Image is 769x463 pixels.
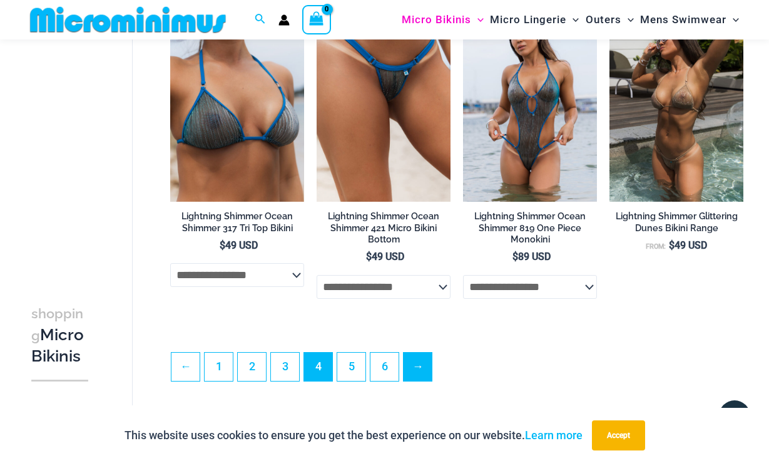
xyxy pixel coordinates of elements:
a: Lightning Shimmer Glittering Dunes 819 One Piece Monokini 02Lightning Shimmer Glittering Dunes 81... [463,1,597,202]
iframe: TrustedSite Certified [31,13,144,264]
img: Lightning Shimmer Glittering Dunes 317 Tri Top 469 Thong 01 [609,1,743,202]
a: OutersMenu ToggleMenu Toggle [583,4,637,36]
a: Page 3 [271,353,299,381]
span: Micro Lingerie [490,4,566,36]
h2: Lightning Shimmer Ocean Shimmer 421 Micro Bikini Bottom [317,211,451,246]
a: Lightning Shimmer Ocean Shimmer 421 Micro 01Lightning Shimmer Ocean Shimmer 421 Micro 02Lightning... [317,1,451,202]
img: MM SHOP LOGO FLAT [25,6,231,34]
img: Lightning Shimmer Ocean Shimmer 317 Tri Top 01 [170,1,304,202]
a: Lightning Shimmer Ocean Shimmer 317 Tri Top 01Lightning Shimmer Ocean Shimmer 317 Tri Top 469 Tho... [170,1,304,202]
span: Mens Swimwear [640,4,726,36]
a: View Shopping Cart, empty [302,5,331,34]
bdi: 49 USD [220,239,258,251]
bdi: 49 USD [669,239,707,251]
span: Menu Toggle [566,4,579,36]
a: Lightning Shimmer Ocean Shimmer 819 One Piece Monokini [463,211,597,250]
a: Page 5 [337,353,365,381]
h2: Lightning Shimmer Glittering Dunes Bikini Range [609,211,743,234]
span: Page 4 [304,353,332,381]
nav: Product Pagination [170,352,743,388]
span: $ [669,239,675,251]
a: Account icon link [278,14,290,26]
bdi: 49 USD [366,251,404,263]
a: Search icon link [255,12,266,28]
a: Micro LingerieMenu ToggleMenu Toggle [487,4,582,36]
span: Menu Toggle [471,4,484,36]
bdi: 89 USD [512,251,551,263]
span: $ [366,251,372,263]
a: Lightning Shimmer Glittering Dunes 317 Tri Top 469 Thong 01Lightning Shimmer Glittering Dunes 317... [609,1,743,202]
a: Page 2 [238,353,266,381]
a: Learn more [525,429,583,442]
span: Outers [586,4,621,36]
span: $ [512,251,518,263]
span: Menu Toggle [621,4,634,36]
span: $ [220,239,225,251]
a: Micro BikinisMenu ToggleMenu Toggle [399,4,487,36]
a: Mens SwimwearMenu ToggleMenu Toggle [637,4,742,36]
a: Lightning Shimmer Glittering Dunes Bikini Range [609,211,743,239]
h2: Lightning Shimmer Ocean Shimmer 317 Tri Top Bikini [170,211,304,234]
span: Menu Toggle [726,4,739,36]
span: From: [646,242,666,251]
a: → [404,353,432,381]
a: Lightning Shimmer Ocean Shimmer 421 Micro Bikini Bottom [317,211,451,250]
h3: Micro Bikinis [31,303,88,367]
p: This website uses cookies to ensure you get the best experience on our website. [125,426,583,445]
h2: Lightning Shimmer Ocean Shimmer 819 One Piece Monokini [463,211,597,246]
nav: Site Navigation [397,2,744,38]
span: Micro Bikinis [402,4,471,36]
a: ← [171,353,200,381]
a: Lightning Shimmer Ocean Shimmer 317 Tri Top Bikini [170,211,304,239]
button: Accept [592,420,645,450]
a: Page 1 [205,353,233,381]
span: shopping [31,306,83,343]
a: Page 6 [370,353,399,381]
img: Lightning Shimmer Ocean Shimmer 421 Micro 01 [317,1,451,202]
img: Lightning Shimmer Glittering Dunes 819 One Piece Monokini 02 [463,1,597,202]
